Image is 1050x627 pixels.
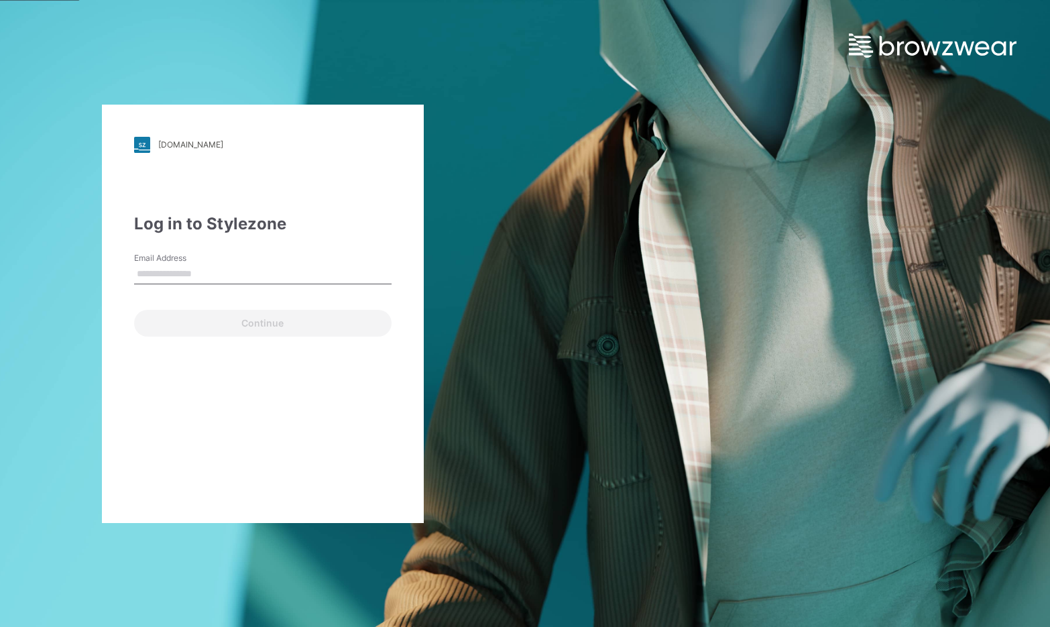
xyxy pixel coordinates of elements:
[134,212,392,236] div: Log in to Stylezone
[134,137,392,153] a: [DOMAIN_NAME]
[134,137,150,153] img: stylezone-logo.562084cfcfab977791bfbf7441f1a819.svg
[134,252,228,264] label: Email Address
[158,139,223,150] div: [DOMAIN_NAME]
[849,34,1016,58] img: browzwear-logo.e42bd6dac1945053ebaf764b6aa21510.svg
